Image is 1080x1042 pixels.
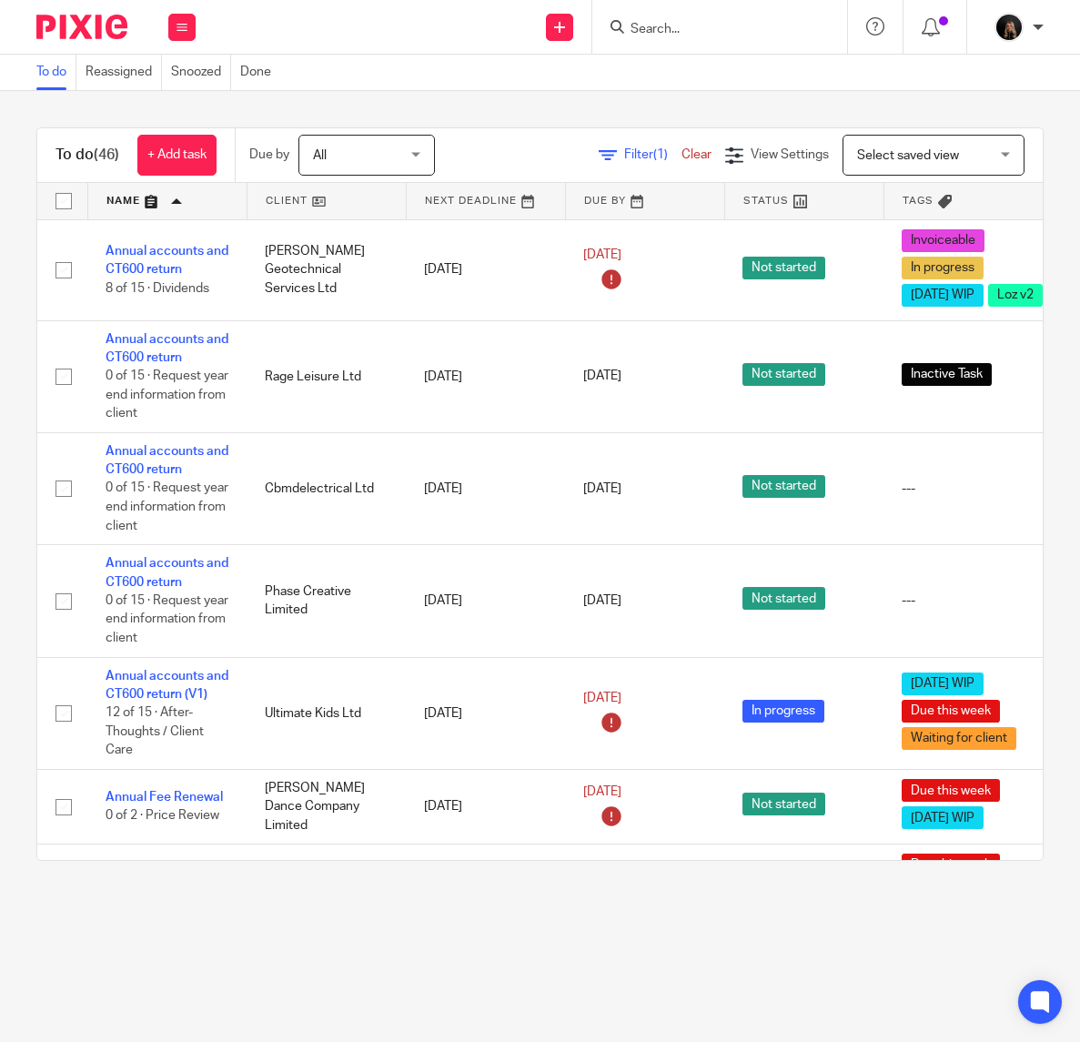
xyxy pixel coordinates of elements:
a: Snoozed [171,55,231,90]
td: Ultimate Kids Ltd [247,657,406,769]
a: Reassigned [86,55,162,90]
span: (46) [94,147,119,162]
span: View Settings [751,148,829,161]
a: Done [240,55,280,90]
h1: To do [56,146,119,165]
span: Due this week [902,779,1000,802]
span: 0 of 15 · Request year end information from client [106,369,228,420]
td: [DATE] [406,432,565,544]
td: Phase Creative Limited [247,545,406,657]
a: Annual accounts and CT600 return [106,445,228,476]
a: Annual accounts and CT600 return [106,245,228,276]
td: [DATE] [406,657,565,769]
span: [DATE] WIP [902,673,984,695]
span: 0 of 15 · Request year end information from client [106,482,228,532]
span: Tags [903,196,934,206]
span: Not started [742,257,825,279]
span: Inactive Task [902,363,992,386]
a: Annual accounts and CT600 return (V1) [106,670,228,701]
img: Pixie [36,15,127,39]
span: All [313,149,327,162]
a: Annual accounts and CT600 return [106,557,228,588]
span: Not started [742,475,825,498]
span: Waiting for client [902,727,1016,750]
td: Rage Leisure Ltd [247,320,406,432]
span: [DATE] WIP [902,284,984,307]
td: Cbmdelectrical Ltd [247,432,406,544]
img: 455A9867.jpg [994,13,1024,42]
a: Annual accounts and CT600 return [106,333,228,364]
td: [DATE] [406,844,565,917]
span: In progress [902,257,984,279]
span: [DATE] [583,482,621,495]
div: --- [902,592,1059,610]
span: 8 of 15 · Dividends [106,282,209,295]
span: [DATE] [583,248,621,261]
span: [DATE] WIP [902,806,984,829]
span: Loz v2 [988,284,1043,307]
p: Due by [249,146,289,164]
td: [PERSON_NAME] Dance Company Limited [247,769,406,844]
span: [DATE] [583,860,621,873]
span: Due this week [902,700,1000,723]
td: Cbmdelectrical Ltd [247,844,406,917]
td: [DATE] [406,219,565,320]
span: In progress [742,700,824,723]
td: [DATE] [406,769,565,844]
div: --- [902,480,1059,498]
span: [DATE] [583,594,621,607]
span: 12 of 15 · After-Thoughts / Client Care [106,706,204,756]
td: [DATE] [406,320,565,432]
span: [DATE] [583,693,621,705]
span: [DATE] [583,785,621,798]
span: 0 of 15 · Request year end information from client [106,594,228,644]
span: 0 of 2 · Price Review [106,810,219,823]
span: Not started [742,587,825,610]
td: [DATE] [406,545,565,657]
a: To do [36,55,76,90]
span: Invoiceable [902,229,984,252]
a: Clear [681,148,712,161]
input: Search [629,22,792,38]
a: Annual Fee Renewal [106,791,223,804]
span: (1) [653,148,668,161]
span: Not started [742,793,825,815]
span: Select saved view [857,149,959,162]
td: [PERSON_NAME] Geotechnical Services Ltd [247,219,406,320]
span: Due this week [902,854,1000,876]
span: Filter [624,148,681,161]
span: [DATE] [583,370,621,383]
span: Not started [742,363,825,386]
a: + Add task [137,135,217,176]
